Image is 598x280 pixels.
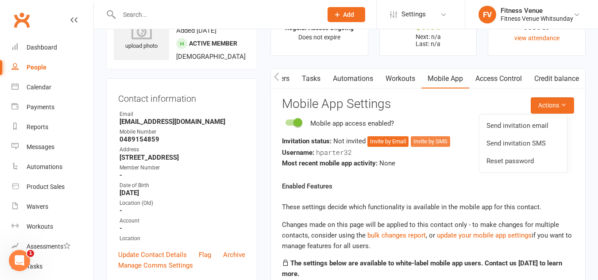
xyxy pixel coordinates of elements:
[282,219,574,251] div: Changes made on this page will be applied to this contact only - to make changes for multiple con...
[88,30,106,39] span: 4
[152,209,166,223] button: Send a message…
[27,84,51,91] div: Calendar
[282,97,574,111] h3: Mobile App Settings
[120,135,245,143] strong: 0489154859
[12,58,93,77] a: People
[528,69,585,89] a: Credit balance
[479,117,567,134] a: Send invitation email
[27,163,62,170] div: Automations
[120,128,245,136] div: Mobile Number
[108,26,129,43] button: 5
[388,22,469,31] div: $0.00
[8,194,170,209] textarea: Message…
[120,153,245,161] strong: [STREET_ADDRESS]
[496,22,577,31] div: Never
[56,212,63,219] button: Start recording
[501,7,573,15] div: Fitness Venue
[531,97,574,113] button: Actions
[14,162,51,168] div: Jia • 51m ago
[199,249,211,260] a: Flag
[120,164,245,172] div: Member Number
[7,132,170,176] div: Jia says…
[14,212,21,219] button: Emoji picker
[12,257,93,276] a: Tasks
[310,118,394,129] div: Mobile app access enabled?
[328,7,365,22] button: Add
[131,182,163,191] div: Thank you
[367,231,437,239] span: , or
[43,11,106,20] p: Active in the last 15m
[32,97,170,125] div: Hello please unarchive [PERSON_NAME] Thankyou
[139,4,155,20] button: Home
[12,177,93,197] a: Product Sales
[401,4,426,24] span: Settings
[7,85,170,97] div: [DATE]
[12,217,93,237] a: Workouts
[67,30,85,39] span: 3
[27,143,54,150] div: Messages
[367,136,409,147] button: Invite by Email
[12,97,93,117] a: Payments
[66,26,86,43] button: 3
[514,35,559,42] a: view attendance
[296,69,327,89] a: Tasks
[343,11,354,18] span: Add
[39,103,163,120] div: Hello please unarchive [PERSON_NAME] Thankyou
[282,181,332,192] label: Enabled Features
[114,22,169,51] div: upload photo
[120,224,245,232] strong: -
[120,181,245,190] div: Date of Birth
[12,137,93,157] a: Messages
[27,250,34,257] span: 1
[7,132,145,160] div: Done! He was saved as [PERSON_NAME] previously.Jia • 51m ago
[282,149,314,157] strong: Username:
[27,243,70,250] div: Assessments
[27,203,48,210] div: Waivers
[109,30,127,39] span: 5
[282,137,332,145] strong: Invitation status:
[282,259,562,278] strong: The settings below are available to white-label mobile app users. Contact us [DATE] to learn more.
[176,27,216,35] time: Added [DATE]
[120,217,245,225] div: Account
[23,66,129,76] div: Powered by
[120,146,245,154] div: Address
[12,117,93,137] a: Reports
[120,171,245,179] strong: -
[6,4,23,20] button: go back
[388,33,469,47] p: Next: n/a Last: n/a
[12,157,93,177] a: Automations
[123,176,170,196] div: Thank you
[316,148,352,157] span: hparter32
[116,8,316,21] input: Search...
[7,97,170,132] div: Fitness says…
[42,212,49,219] button: Upload attachment
[12,237,93,257] a: Assessments
[23,26,44,43] button: 1
[282,136,574,147] div: Not invited
[421,69,469,89] a: Mobile App
[118,260,193,271] a: Manage Comms Settings
[23,46,129,56] div: Completely satisfied >
[11,9,33,31] a: Clubworx
[12,197,93,217] a: Waivers
[298,34,340,41] span: Does not expire
[120,189,245,197] strong: [DATE]
[120,207,245,215] strong: -
[437,231,532,239] a: update your mobile app settings
[282,202,574,212] p: These settings decide which functionality is available in the mobile app for this contact.
[120,110,245,119] div: Email
[469,69,528,89] a: Access Control
[379,159,395,167] span: None
[118,90,245,104] h3: Contact information
[479,134,567,152] a: Send invitation SMS
[118,249,187,260] a: Update Contact Details
[46,30,64,39] span: 2
[120,118,245,126] strong: [EMAIL_ADDRESS][DOMAIN_NAME]
[27,123,48,130] div: Reports
[14,138,138,155] div: Done! He was saved as [PERSON_NAME] previously.
[478,6,496,23] div: FV
[501,15,573,23] div: Fitness Venue Whitsunday
[411,136,450,147] button: Invite by SMS
[28,212,35,219] button: Gif picker
[27,223,53,230] div: Workouts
